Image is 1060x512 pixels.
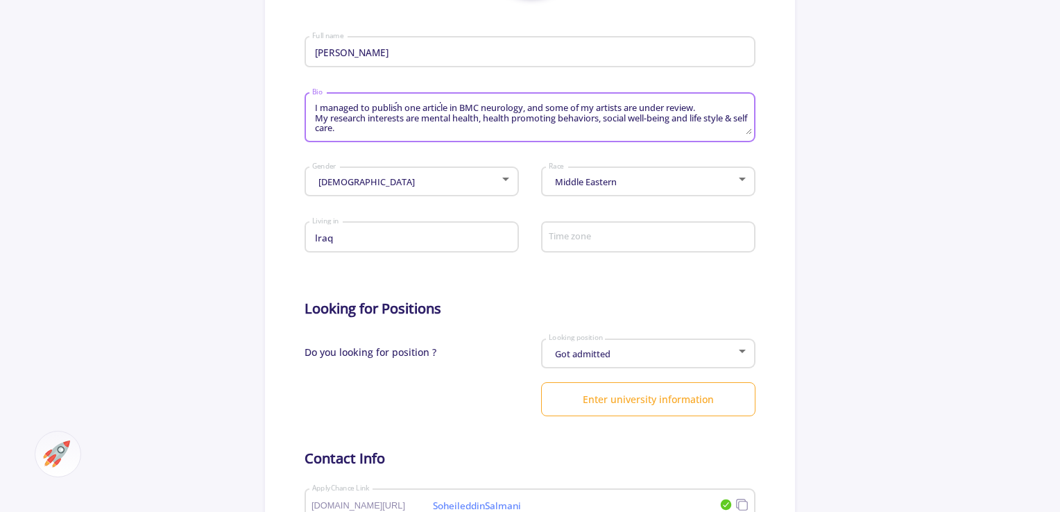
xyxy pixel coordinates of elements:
h5: Contact Info [305,450,755,467]
span: [DOMAIN_NAME][URL] [311,501,431,511]
button: Enter university information [541,382,755,416]
img: ac-market [43,441,70,468]
span: Middle Eastern [552,176,617,188]
span: [DEMOGRAPHIC_DATA] [315,176,415,188]
span: Do you looking for position ? [305,334,436,383]
h5: Looking for Positions [305,300,755,317]
span: Got admitted [552,348,610,360]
